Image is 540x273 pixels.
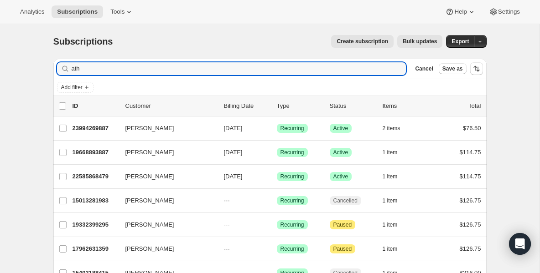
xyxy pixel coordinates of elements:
[125,196,174,205] span: [PERSON_NAME]
[415,65,433,72] span: Cancel
[224,245,230,252] span: ---
[73,194,481,207] div: 15013281983[PERSON_NAME]---SuccessRecurringCancelled1 item$126.75
[442,65,463,72] span: Save as
[397,35,442,48] button: Bulk updates
[333,125,348,132] span: Active
[470,62,483,75] button: Sort the results
[333,221,352,228] span: Paused
[383,197,398,204] span: 1 item
[125,244,174,253] span: [PERSON_NAME]
[383,146,408,159] button: 1 item
[383,243,408,255] button: 1 item
[280,245,304,253] span: Recurring
[280,125,304,132] span: Recurring
[73,218,481,231] div: 19332399295[PERSON_NAME]---SuccessRecurringAttentionPaused1 item$126.75
[509,233,531,255] div: Open Intercom Messenger
[73,244,118,253] p: 17962631359
[383,194,408,207] button: 1 item
[280,149,304,156] span: Recurring
[224,197,230,204] span: ---
[383,173,398,180] span: 1 item
[73,220,118,229] p: 19332399295
[224,125,243,131] span: [DATE]
[333,173,348,180] span: Active
[105,5,139,18] button: Tools
[125,124,174,133] span: [PERSON_NAME]
[224,173,243,180] span: [DATE]
[383,218,408,231] button: 1 item
[125,220,174,229] span: [PERSON_NAME]
[72,62,406,75] input: Filter subscribers
[498,8,520,15] span: Settings
[125,101,217,111] p: Customer
[224,149,243,156] span: [DATE]
[460,173,481,180] span: $114.75
[20,8,44,15] span: Analytics
[52,5,103,18] button: Subscriptions
[277,101,322,111] div: Type
[383,170,408,183] button: 1 item
[463,125,481,131] span: $76.50
[454,8,467,15] span: Help
[125,148,174,157] span: [PERSON_NAME]
[57,82,93,93] button: Add filter
[383,149,398,156] span: 1 item
[460,245,481,252] span: $126.75
[53,36,113,46] span: Subscriptions
[452,38,469,45] span: Export
[333,197,358,204] span: Cancelled
[73,146,481,159] div: 19668893887[PERSON_NAME][DATE]SuccessRecurringSuccessActive1 item$114.75
[337,38,388,45] span: Create subscription
[73,172,118,181] p: 22585868479
[483,5,525,18] button: Settings
[333,149,348,156] span: Active
[383,125,400,132] span: 2 items
[120,169,211,184] button: [PERSON_NAME]
[120,193,211,208] button: [PERSON_NAME]
[120,121,211,136] button: [PERSON_NAME]
[120,145,211,160] button: [PERSON_NAME]
[280,173,304,180] span: Recurring
[61,84,83,91] span: Add filter
[383,122,410,135] button: 2 items
[383,221,398,228] span: 1 item
[411,63,436,74] button: Cancel
[73,122,481,135] div: 23994269887[PERSON_NAME][DATE]SuccessRecurringSuccessActive2 items$76.50
[280,221,304,228] span: Recurring
[125,172,174,181] span: [PERSON_NAME]
[280,197,304,204] span: Recurring
[440,5,481,18] button: Help
[460,149,481,156] span: $114.75
[330,101,375,111] p: Status
[73,148,118,157] p: 19668893887
[383,245,398,253] span: 1 item
[446,35,474,48] button: Export
[15,5,50,18] button: Analytics
[460,221,481,228] span: $126.75
[110,8,125,15] span: Tools
[224,221,230,228] span: ---
[120,217,211,232] button: [PERSON_NAME]
[460,197,481,204] span: $126.75
[120,242,211,256] button: [PERSON_NAME]
[73,101,118,111] p: ID
[333,245,352,253] span: Paused
[468,101,481,111] p: Total
[224,101,270,111] p: Billing Date
[73,196,118,205] p: 15013281983
[383,101,428,111] div: Items
[439,63,467,74] button: Save as
[403,38,437,45] span: Bulk updates
[331,35,394,48] button: Create subscription
[57,8,98,15] span: Subscriptions
[73,124,118,133] p: 23994269887
[73,243,481,255] div: 17962631359[PERSON_NAME]---SuccessRecurringAttentionPaused1 item$126.75
[73,101,481,111] div: IDCustomerBilling DateTypeStatusItemsTotal
[73,170,481,183] div: 22585868479[PERSON_NAME][DATE]SuccessRecurringSuccessActive1 item$114.75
